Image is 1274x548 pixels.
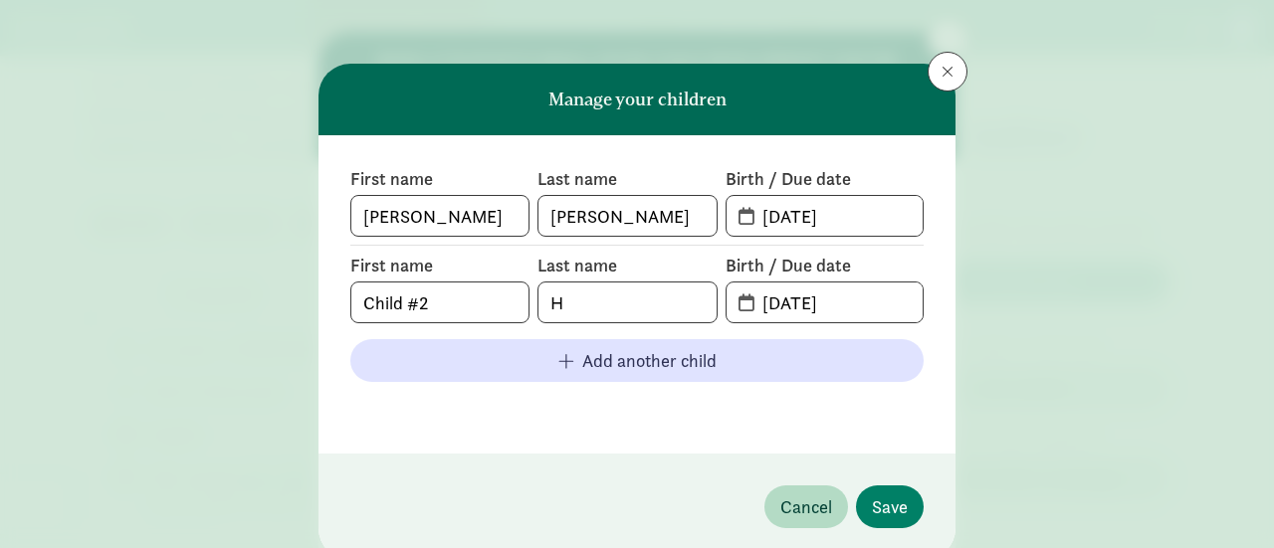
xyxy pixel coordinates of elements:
button: Add another child [350,339,924,382]
span: Cancel [780,493,832,520]
label: Last name [537,254,717,277]
input: MM-DD-YYYY [750,196,923,236]
label: Birth / Due date [726,254,924,277]
h6: Manage your children [548,90,727,109]
button: Cancel [764,485,848,528]
label: First name [350,167,530,191]
label: Birth / Due date [726,167,924,191]
input: MM-DD-YYYY [750,282,923,322]
button: Save [856,485,924,528]
label: Last name [537,167,717,191]
label: First name [350,254,530,277]
span: Save [872,493,908,520]
span: Add another child [582,347,717,374]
